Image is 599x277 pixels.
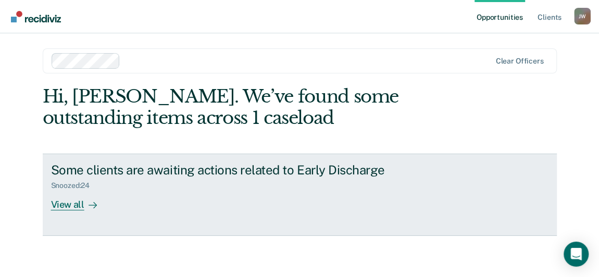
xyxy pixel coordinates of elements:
[11,11,61,22] img: Recidiviz
[43,86,454,129] div: Hi, [PERSON_NAME]. We’ve found some outstanding items across 1 caseload
[51,181,98,190] div: Snoozed : 24
[43,154,557,236] a: Some clients are awaiting actions related to Early DischargeSnoozed:24View all
[564,242,589,267] div: Open Intercom Messenger
[495,57,543,66] div: Clear officers
[51,190,109,210] div: View all
[574,8,591,24] button: Profile dropdown button
[51,162,417,178] div: Some clients are awaiting actions related to Early Discharge
[574,8,591,24] div: J W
